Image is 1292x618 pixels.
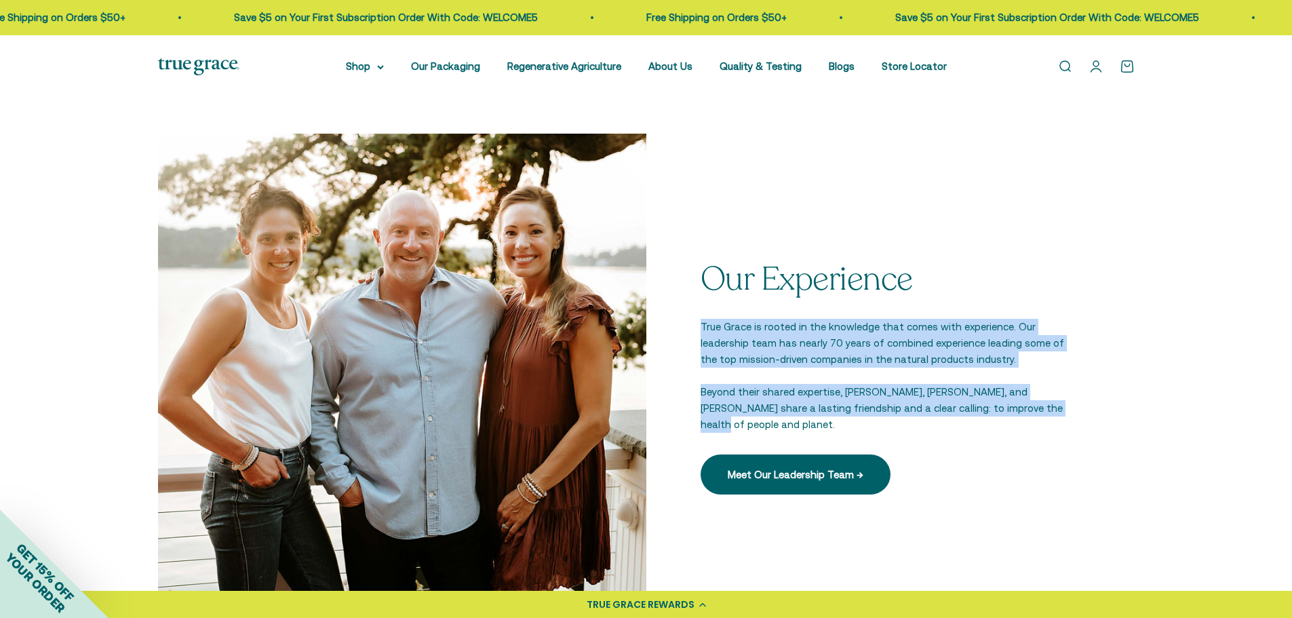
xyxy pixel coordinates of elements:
a: Quality & Testing [720,60,802,72]
p: Beyond their shared expertise, [PERSON_NAME], [PERSON_NAME], and [PERSON_NAME] share a lasting fr... [701,384,1080,433]
summary: Shop [346,58,384,75]
p: True Grace is rooted in the knowledge that comes with experience. Our leadership team has nearly ... [701,319,1080,368]
p: Save $5 on Your First Subscription Order With Code: WELCOME5 [888,9,1192,26]
a: About Us [648,60,692,72]
p: Our Experience [701,262,1080,298]
a: Blogs [829,60,855,72]
a: Store Locator [882,60,947,72]
span: YOUR ORDER [3,550,68,615]
p: Save $5 on Your First Subscription Order With Code: WELCOME5 [227,9,531,26]
div: TRUE GRACE REWARDS [587,598,694,612]
a: Free Shipping on Orders $50+ [640,12,780,23]
a: Meet Our Leadership Team → [701,455,890,494]
a: Regenerative Agriculture [507,60,621,72]
span: GET 15% OFF [14,541,77,604]
a: Our Packaging [411,60,480,72]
